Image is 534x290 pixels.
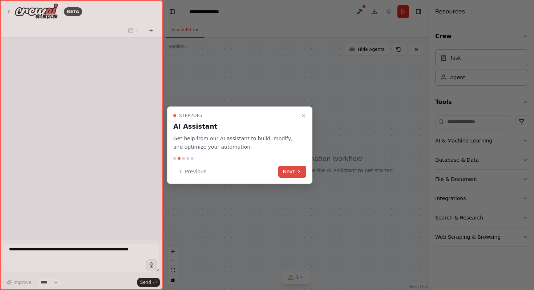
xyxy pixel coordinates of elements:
p: Get help from our AI assistant to build, modify, and optimize your automation. [173,134,298,151]
button: Next [278,166,306,178]
button: Previous [173,166,211,178]
span: Step 2 of 5 [179,113,202,118]
button: Close walkthrough [299,111,308,120]
h3: AI Assistant [173,121,298,132]
button: Hide left sidebar [167,7,177,17]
